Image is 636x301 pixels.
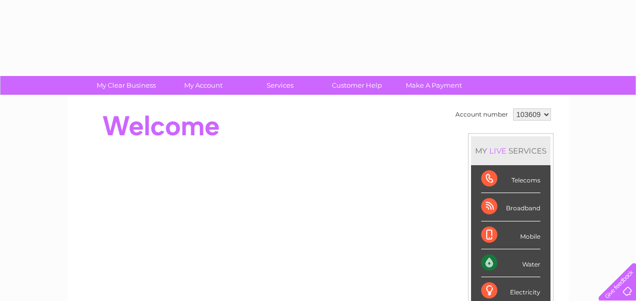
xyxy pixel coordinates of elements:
div: Broadband [481,193,540,221]
td: Account number [453,106,511,123]
a: Services [238,76,322,95]
a: My Account [161,76,245,95]
div: LIVE [487,146,508,156]
a: Customer Help [315,76,399,95]
div: Water [481,249,540,277]
a: My Clear Business [84,76,168,95]
div: MY SERVICES [471,136,550,165]
div: Mobile [481,221,540,249]
a: Make A Payment [392,76,476,95]
div: Telecoms [481,165,540,193]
